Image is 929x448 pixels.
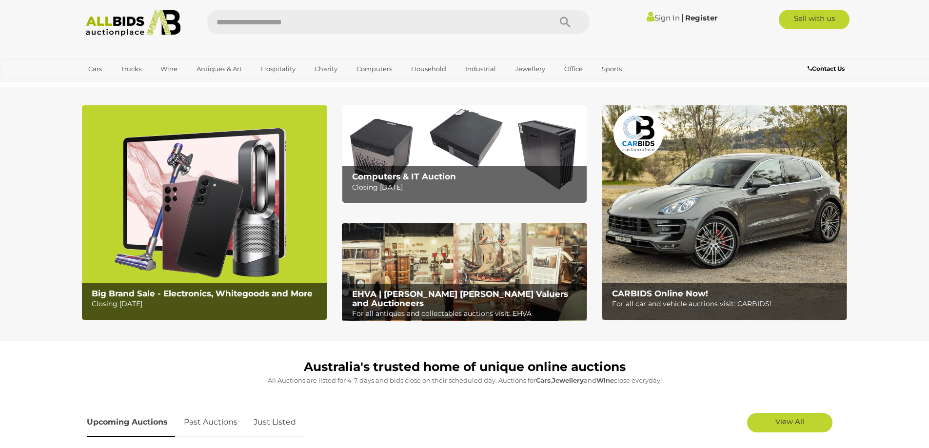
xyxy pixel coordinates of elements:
[350,61,398,77] a: Computers
[541,10,590,34] button: Search
[536,376,551,384] strong: Cars
[82,105,327,320] a: Big Brand Sale - Electronics, Whitegoods and More Big Brand Sale - Electronics, Whitegoods and Mo...
[602,105,847,320] img: CARBIDS Online Now!
[177,408,245,437] a: Past Auctions
[255,61,302,77] a: Hospitality
[92,298,321,310] p: Closing [DATE]
[612,298,842,310] p: For all car and vehicle auctions visit: CARBIDS!
[647,13,680,22] a: Sign In
[602,105,847,320] a: CARBIDS Online Now! CARBIDS Online Now! For all car and vehicle auctions visit: CARBIDS!
[190,61,248,77] a: Antiques & Art
[87,360,843,374] h1: Australia's trusted home of unique online auctions
[308,61,344,77] a: Charity
[405,61,453,77] a: Household
[808,65,845,72] b: Contact Us
[459,61,502,77] a: Industrial
[509,61,552,77] a: Jewellery
[612,289,708,298] b: CARBIDS Online Now!
[154,61,184,77] a: Wine
[92,289,313,298] b: Big Brand Sale - Electronics, Whitegoods and More
[342,223,587,322] a: EHVA | Evans Hastings Valuers and Auctioneers EHVA | [PERSON_NAME] [PERSON_NAME] Valuers and Auct...
[87,375,843,386] p: All Auctions are listed for 4-7 days and bids close on their scheduled day. Auctions for , and cl...
[87,408,175,437] a: Upcoming Auctions
[246,408,303,437] a: Just Listed
[352,181,582,194] p: Closing [DATE]
[808,63,847,74] a: Contact Us
[342,105,587,203] img: Computers & IT Auction
[552,376,584,384] strong: Jewellery
[779,10,850,29] a: Sell with us
[595,61,628,77] a: Sports
[685,13,717,22] a: Register
[352,289,568,308] b: EHVA | [PERSON_NAME] [PERSON_NAME] Valuers and Auctioneers
[681,12,684,23] span: |
[115,61,148,77] a: Trucks
[342,223,587,322] img: EHVA | Evans Hastings Valuers and Auctioneers
[352,172,456,181] b: Computers & IT Auction
[82,61,108,77] a: Cars
[82,77,164,93] a: [GEOGRAPHIC_DATA]
[342,105,587,203] a: Computers & IT Auction Computers & IT Auction Closing [DATE]
[82,105,327,320] img: Big Brand Sale - Electronics, Whitegoods and More
[596,376,614,384] strong: Wine
[80,10,186,37] img: Allbids.com.au
[352,308,582,320] p: For all antiques and collectables auctions visit: EHVA
[558,61,589,77] a: Office
[747,413,832,432] a: View All
[775,417,804,426] span: View All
